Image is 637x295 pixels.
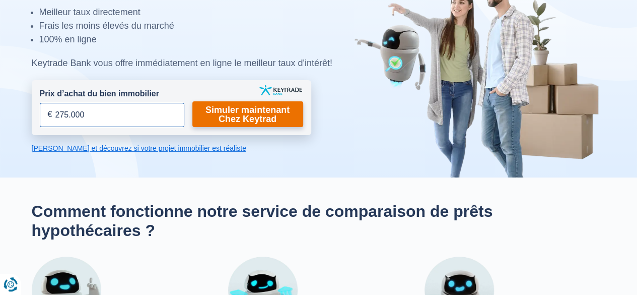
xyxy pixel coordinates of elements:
[259,85,302,95] img: keytrade
[32,143,311,153] a: [PERSON_NAME] et découvrez si votre projet immobilier est réaliste
[39,33,361,46] li: 100% en ligne
[32,202,606,241] h2: Comment fonctionne notre service de comparaison de prêts hypothécaires ?
[192,101,303,127] a: Simuler maintenant Chez Keytrad
[48,109,52,121] span: €
[40,88,159,100] label: Prix d’achat du bien immobilier
[32,56,361,70] div: Keytrade Bank vous offre immédiatement en ligne le meilleur taux d'intérêt!
[39,19,361,33] li: Frais les moins élevés du marché
[39,6,361,19] li: Meilleur taux directement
